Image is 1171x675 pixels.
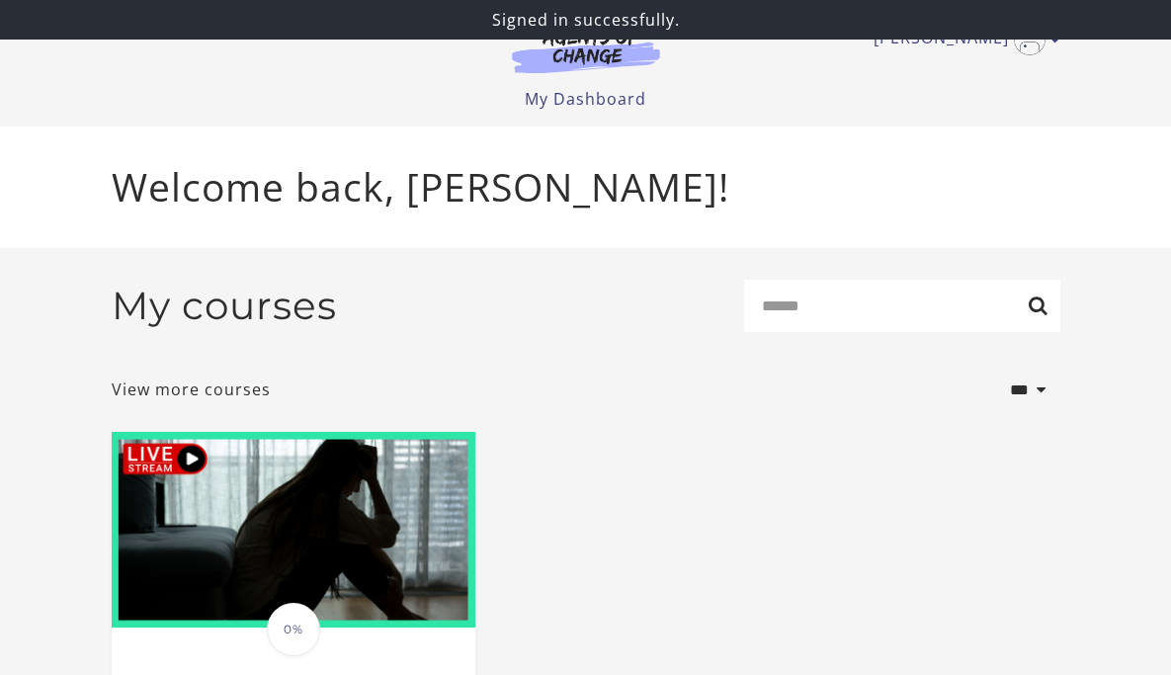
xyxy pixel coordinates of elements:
a: My Dashboard [525,88,646,110]
p: Welcome back, [PERSON_NAME]! [112,158,1060,216]
img: Agents of Change Logo [491,28,681,73]
a: View more courses [112,378,271,401]
h2: My courses [112,283,337,329]
p: Signed in successfully. [8,8,1163,32]
a: Toggle menu [874,24,1050,55]
span: 0% [267,603,320,656]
